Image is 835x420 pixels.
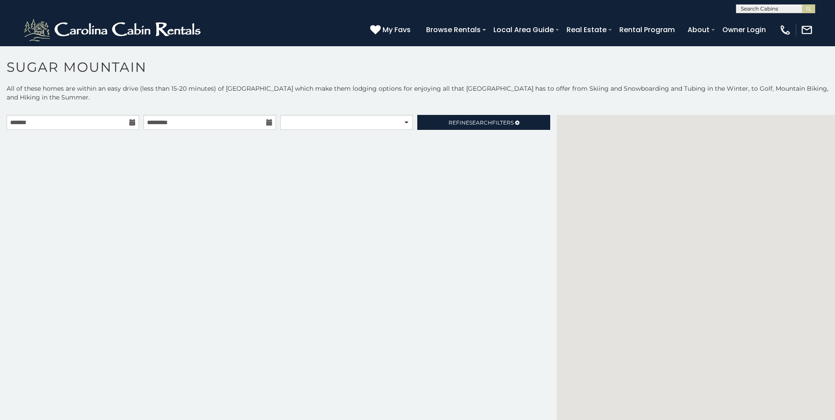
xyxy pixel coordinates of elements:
span: My Favs [383,24,411,35]
a: Rental Program [615,22,679,37]
img: White-1-2.png [22,17,205,43]
span: Refine Filters [449,119,514,126]
img: phone-regular-white.png [779,24,791,36]
a: Real Estate [562,22,611,37]
span: Search [469,119,492,126]
a: Browse Rentals [422,22,485,37]
a: RefineSearchFilters [417,115,550,130]
a: Local Area Guide [489,22,558,37]
a: About [683,22,714,37]
a: My Favs [370,24,413,36]
a: Owner Login [718,22,770,37]
img: mail-regular-white.png [801,24,813,36]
